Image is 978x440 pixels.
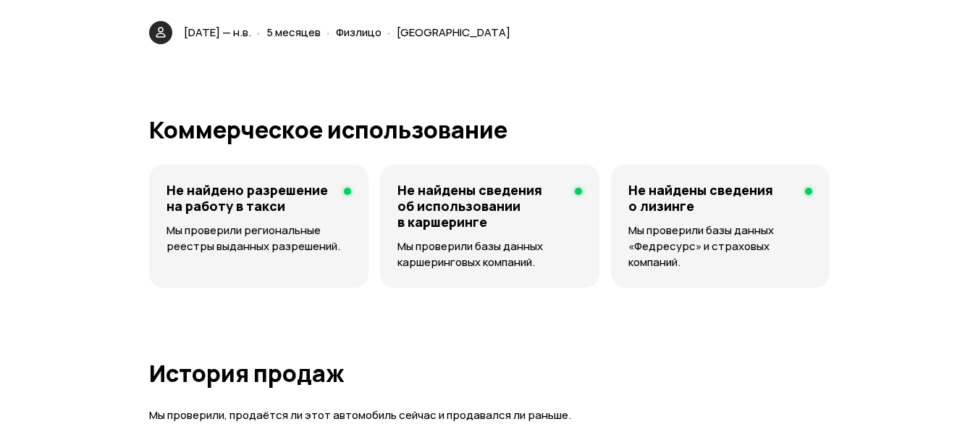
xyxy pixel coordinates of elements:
p: Мы проверили базы данных «Федресурс» и страховых компаний. [628,223,812,270]
span: · [387,20,391,44]
span: [GEOGRAPHIC_DATA] [397,25,510,40]
span: [DATE] — н.в. [184,25,251,40]
h4: Не найдены сведения об использовании в каршеринге [397,182,563,230]
h1: Коммерческое использование [149,117,830,143]
p: Мы проверили базы данных каршеринговых компаний. [397,238,582,270]
h4: Не найдены сведения о лизинге [628,182,793,214]
span: · [326,20,330,44]
span: Физлицо [336,25,381,40]
span: 5 месяцев [266,25,321,40]
p: Мы проверили региональные реестры выданных разрешений. [166,223,351,254]
p: Мы проверили, продаётся ли этот автомобиль сейчас и продавался ли раньше. [149,408,830,423]
h1: История продаж [149,360,830,386]
h4: Не найдено разрешение на работу в такси [166,182,332,214]
span: · [257,20,261,44]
